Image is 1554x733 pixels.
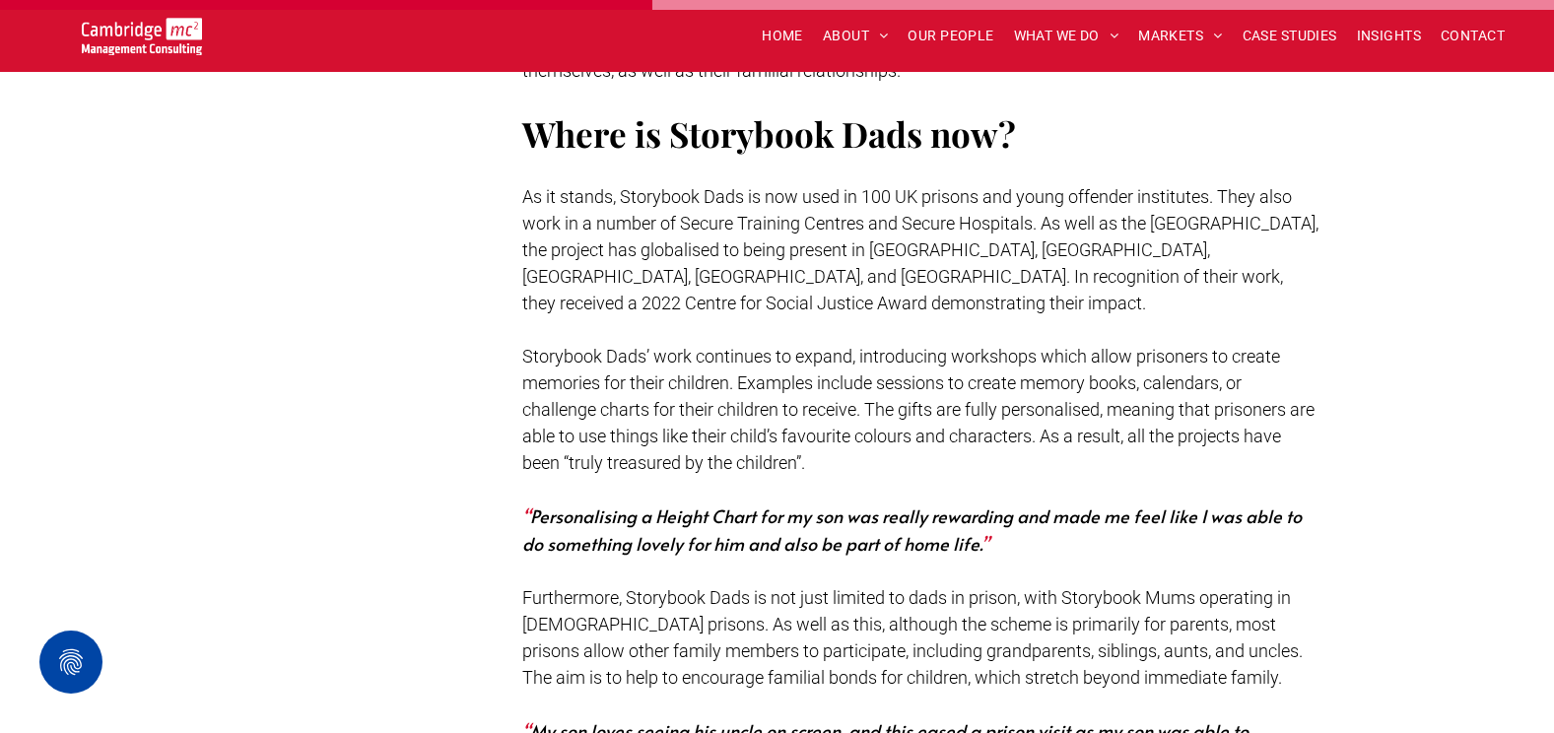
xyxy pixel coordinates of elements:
[1004,21,1129,51] a: WHAT WE DO
[522,186,1318,313] span: As it stands, Storybook Dads is now used in 100 UK prisons and young offender institutes. They al...
[1233,21,1347,51] a: CASE STUDIES
[522,346,1315,473] span: Storybook Dads’ work continues to expand, introducing workshops which allow prisoners to create m...
[522,110,1016,157] span: Where is Storybook Dads now?
[1431,21,1515,51] a: CONTACT
[1347,21,1431,51] a: INSIGHTS
[1128,21,1232,51] a: MARKETS
[980,531,989,556] span: ”
[752,21,813,51] a: HOME
[82,21,203,41] a: Your Business Transformed | Cambridge Management Consulting
[82,18,203,55] img: Go to Homepage
[898,21,1003,51] a: OUR PEOPLE
[522,587,1303,688] span: Furthermore, Storybook Dads is not just limited to dads in prison, with Storybook Mums operating ...
[522,503,530,528] span: “
[522,503,1302,556] span: Personalising a Height Chart for my son was really rewarding and made me feel like I was able to ...
[813,21,899,51] a: ABOUT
